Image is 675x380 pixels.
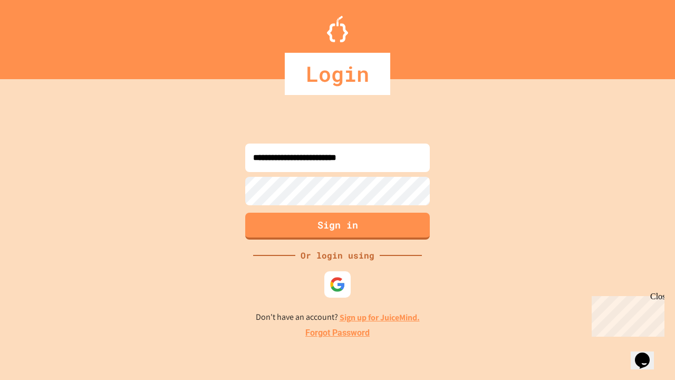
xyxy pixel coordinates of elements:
div: Or login using [295,249,380,262]
button: Sign in [245,213,430,240]
a: Forgot Password [305,327,370,339]
div: Login [285,53,390,95]
a: Sign up for JuiceMind. [340,312,420,323]
iframe: chat widget [587,292,664,337]
img: google-icon.svg [330,277,345,292]
p: Don't have an account? [256,311,420,324]
iframe: chat widget [631,338,664,369]
div: Chat with us now!Close [4,4,73,67]
img: Logo.svg [327,16,348,42]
